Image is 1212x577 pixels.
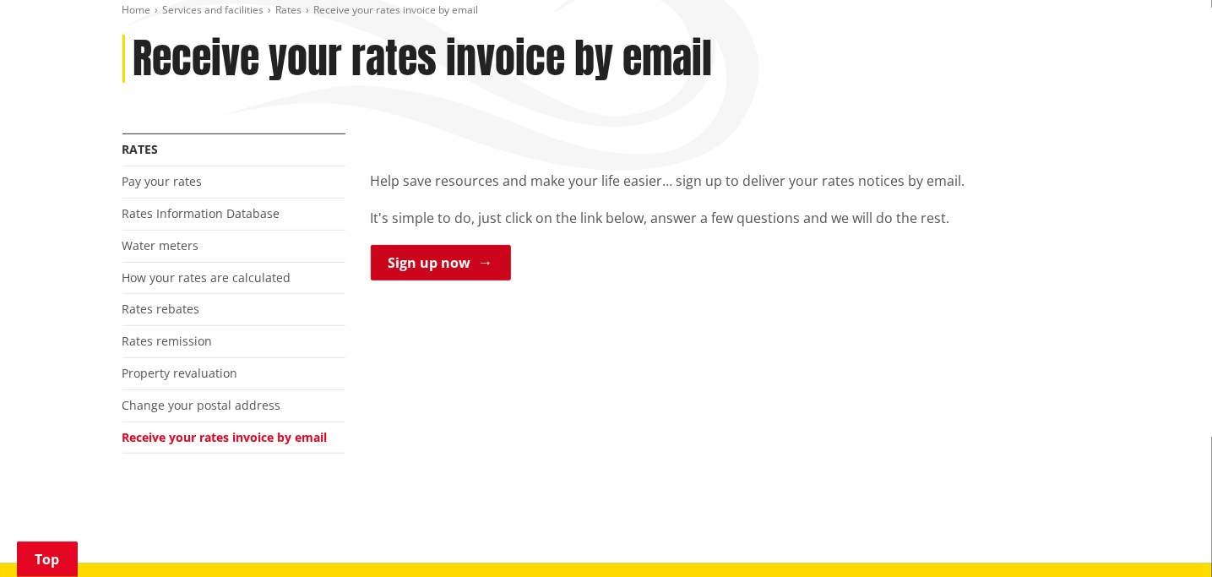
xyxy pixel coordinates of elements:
a: Services and facilities [163,3,264,17]
a: Rates [276,3,302,17]
a: Change your postal address [122,397,281,413]
a: Receive your rates invoice by email [122,429,328,445]
a: Property revaluation [122,365,238,381]
h1: Receive your rates invoice by email [133,35,713,84]
nav: breadcrumb [122,3,1090,18]
a: Rates Information Database [122,205,280,221]
a: Home [122,3,151,17]
p: Help save resources and make your life easier… sign up to deliver your rates notices by email. [371,171,1090,191]
p: It's simple to do, just click on the link below, answer a few questions and we will do the rest. [371,208,1090,228]
a: How your rates are calculated [122,269,291,286]
a: Rates [122,141,159,157]
a: Rates rebates [122,301,200,317]
a: Sign up now [371,245,511,280]
a: Rates remission [122,333,213,349]
a: Water meters [122,237,199,253]
span: Receive your rates invoice by email [314,3,479,17]
iframe: Messenger Launcher [1134,506,1195,567]
a: Pay your rates [122,173,203,189]
a: Top [17,542,78,577]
